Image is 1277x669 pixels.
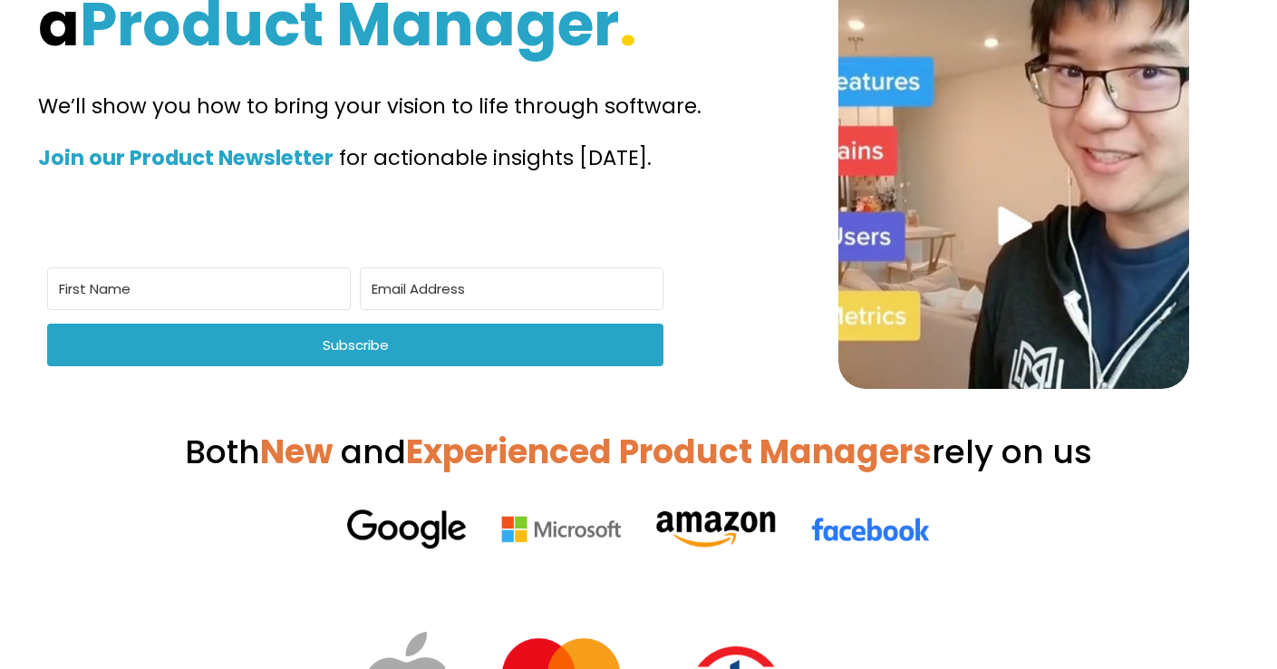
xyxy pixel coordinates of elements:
button: Subscribe [47,324,663,366]
input: Email Address [360,267,663,310]
p: We’ll show you how to bring your vision to life through software. [38,88,739,125]
strong: Experienced Product Managers [406,429,932,475]
span: for actionable insights [DATE]. [339,143,652,172]
h3: Both rely on us [38,431,1238,474]
strong: New [260,429,333,475]
strong: Join our Product Newsletter [38,143,334,172]
input: First Name [47,267,351,310]
span: and [341,429,406,475]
